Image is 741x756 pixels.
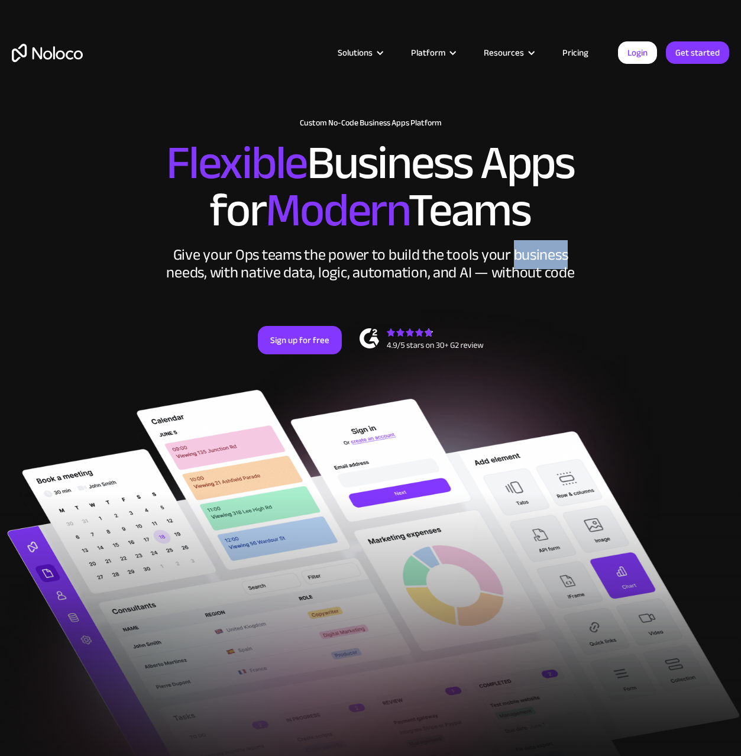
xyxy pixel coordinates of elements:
div: Give your Ops teams the power to build the tools your business needs, with native data, logic, au... [164,246,578,282]
div: Solutions [323,45,396,60]
a: Get started [666,41,729,64]
div: Platform [396,45,469,60]
h1: Custom No-Code Business Apps Platform [12,118,729,128]
a: Pricing [548,45,603,60]
div: Platform [411,45,445,60]
a: Login [618,41,657,64]
a: Sign up for free [258,326,342,354]
div: Resources [469,45,548,60]
div: Solutions [338,45,373,60]
h2: Business Apps for Teams [12,140,729,234]
span: Flexible [166,119,307,207]
span: Modern [266,166,408,254]
a: home [12,44,83,62]
div: Resources [484,45,524,60]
